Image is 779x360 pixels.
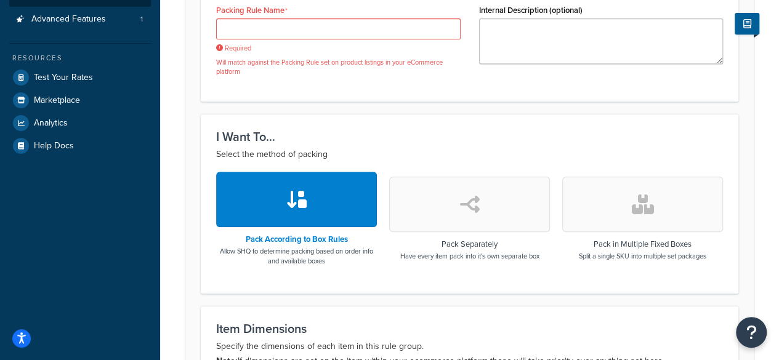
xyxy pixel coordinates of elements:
[579,240,706,249] h3: Pack in Multiple Fixed Boxes
[216,235,377,244] h3: Pack According to Box Rules
[216,246,377,266] p: Allow SHQ to determine packing based on order info and available boxes
[9,135,151,157] a: Help Docs
[216,44,461,53] span: Required
[34,73,93,83] span: Test Your Rates
[34,95,80,106] span: Marketplace
[31,14,106,25] span: Advanced Features
[400,251,539,261] p: Have every item pack into it's own separate box
[400,240,539,249] h3: Pack Separately
[216,58,461,77] p: Will match against the Packing Rule set on product listings in your eCommerce platform
[216,322,723,335] h3: Item Dimensions
[9,89,151,111] a: Marketplace
[736,317,767,348] button: Open Resource Center
[735,13,759,34] button: Show Help Docs
[216,6,288,15] label: Packing Rule Name
[9,53,151,63] div: Resources
[479,6,583,15] label: Internal Description (optional)
[216,130,723,143] h3: I Want To...
[9,66,151,89] a: Test Your Rates
[34,118,68,129] span: Analytics
[9,8,151,31] li: Advanced Features
[9,8,151,31] a: Advanced Features1
[34,141,74,151] span: Help Docs
[140,14,143,25] span: 1
[579,251,706,261] p: Split a single SKU into multiple set packages
[9,112,151,134] a: Analytics
[216,147,723,162] p: Select the method of packing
